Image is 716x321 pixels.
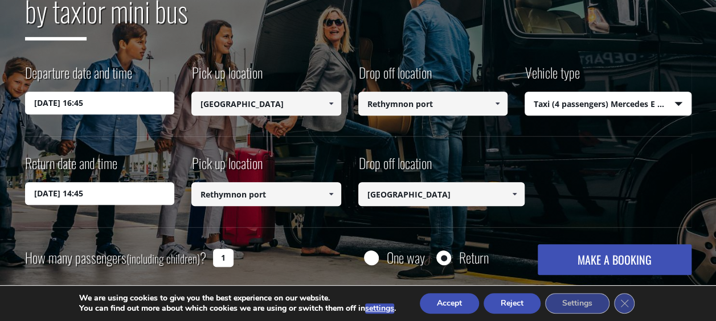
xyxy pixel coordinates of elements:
button: Accept [420,293,479,314]
label: Drop off location [358,63,432,92]
p: We are using cookies to give you the best experience on our website. [79,293,396,303]
button: Settings [545,293,609,314]
label: Vehicle type [525,63,580,92]
button: settings [365,303,394,314]
span: Taxi (4 passengers) Mercedes E Class [525,92,691,116]
button: Reject [484,293,541,314]
a: Show All Items [488,92,507,116]
label: Pick up location [191,153,263,182]
input: Select drop-off location [358,182,525,206]
small: (including children) [126,250,200,267]
label: Pick up location [191,63,263,92]
label: Departure date and time [25,63,132,92]
label: Return [459,250,489,265]
button: MAKE A BOOKING [538,244,691,275]
label: One way [387,250,425,265]
label: Return date and time [25,153,117,182]
input: Select pickup location [191,92,341,116]
label: Drop off location [358,153,432,182]
button: Close GDPR Cookie Banner [614,293,635,314]
input: Select pickup location [191,182,341,206]
label: How many passengers ? [25,244,206,272]
a: Show All Items [321,182,340,206]
a: Show All Items [505,182,524,206]
input: Select drop-off location [358,92,508,116]
p: You can find out more about which cookies we are using or switch them off in . [79,303,396,314]
a: Show All Items [321,92,340,116]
